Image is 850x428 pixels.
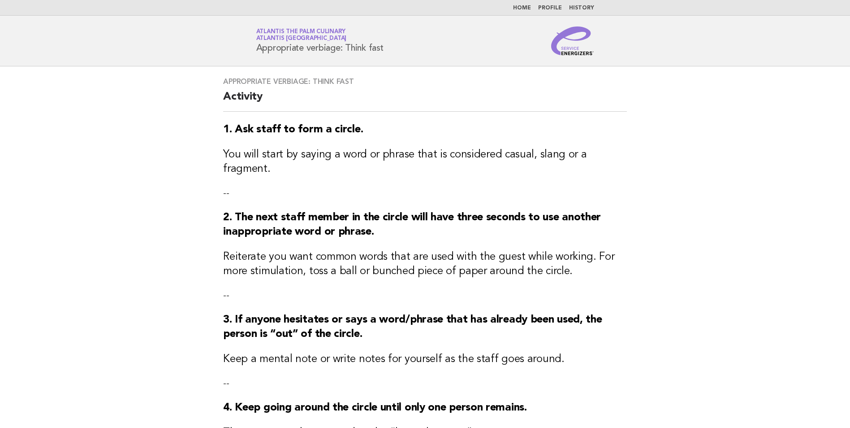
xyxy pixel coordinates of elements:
a: Atlantis The Palm CulinaryAtlantis [GEOGRAPHIC_DATA] [256,29,347,41]
strong: 1. Ask staff to form a circle. [223,124,363,135]
strong: 4. Keep going around the circle until only one person remains. [223,402,526,413]
h2: Activity [223,90,627,112]
h3: Reiterate you want common words that are used with the guest while working. For more stimulation,... [223,250,627,279]
a: History [569,5,594,11]
h3: Keep a mental note or write notes for yourself as the staff goes around. [223,352,627,367]
strong: 3. If anyone hesitates or says a word/phrase that has already been used, the person is “out” of t... [223,314,602,340]
p: -- [223,289,627,302]
p: -- [223,187,627,200]
a: Home [513,5,531,11]
a: Profile [538,5,562,11]
h3: Appropriate verbiage: Think fast [223,77,627,86]
h3: You will start by saying a word or phrase that is considered casual, slang or a fragment. [223,148,627,176]
p: -- [223,377,627,390]
span: Atlantis [GEOGRAPHIC_DATA] [256,36,347,42]
h1: Appropriate verbiage: Think fast [256,29,384,52]
strong: 2. The next staff member in the circle will have three seconds to use another inappropriate word ... [223,212,601,237]
img: Service Energizers [551,26,594,55]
